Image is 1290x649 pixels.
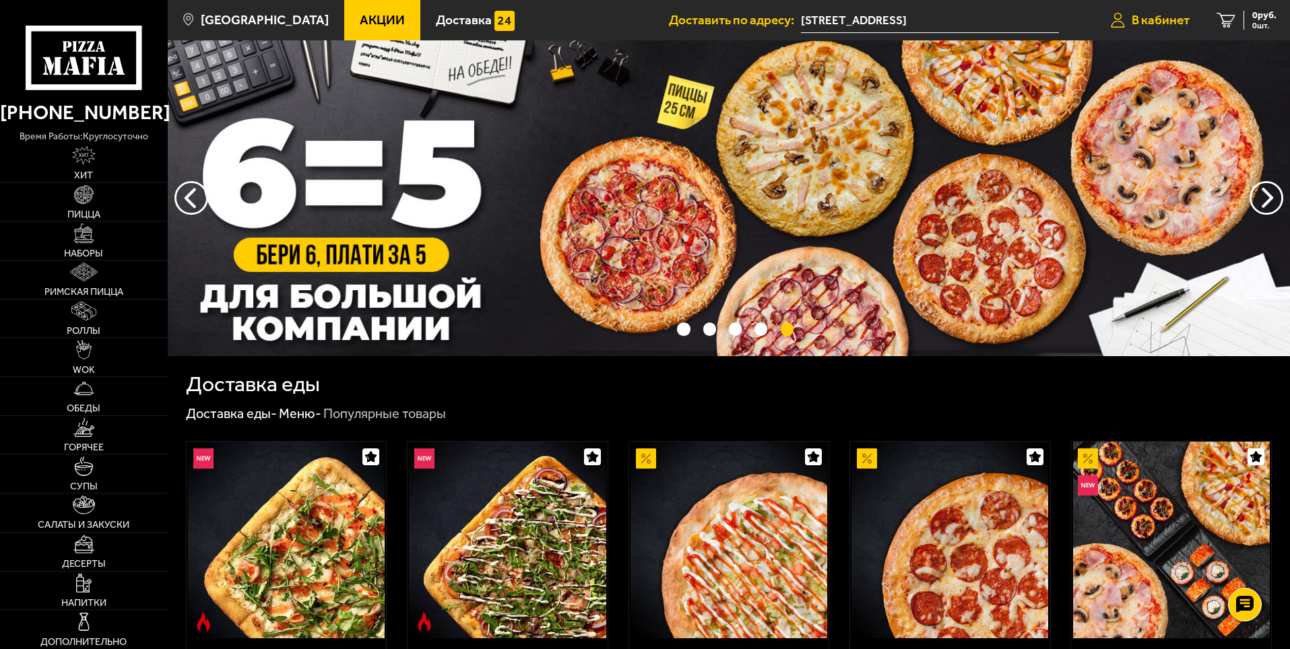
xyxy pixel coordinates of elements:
img: Акционный [1078,448,1098,469]
img: Новинка [1078,475,1098,496]
span: Салаты и закуски [38,520,129,529]
img: Пепперони 25 см (толстое с сыром) [851,442,1048,638]
button: точки переключения [677,322,690,335]
span: Доставить по адресу: [669,13,801,26]
img: Римская с креветками [188,442,385,638]
span: В кабинет [1132,13,1190,26]
div: Популярные товары [323,405,446,423]
h1: Доставка еды [186,374,320,395]
span: Акции [360,13,405,26]
img: Острое блюдо [193,612,214,632]
img: Акционный [636,448,656,469]
span: WOK [73,365,95,374]
img: Острое блюдо [414,612,434,632]
span: [GEOGRAPHIC_DATA] [201,13,329,26]
a: НовинкаОстрое блюдоРимская с мясным ассорти [408,442,608,638]
a: Доставка еды- [186,405,277,421]
img: Акционный [857,448,877,469]
img: Новинка [193,448,214,469]
span: Доставка [436,13,492,26]
a: АкционныйНовинкаВсё включено [1071,442,1271,638]
span: Наборы [64,248,103,258]
span: Десерты [62,559,106,568]
img: Всё включено [1073,442,1270,638]
span: Пицца [67,209,100,219]
img: Римская с мясным ассорти [409,442,606,638]
button: следующий [174,181,208,215]
span: 0 шт. [1252,22,1277,30]
span: 0 руб. [1252,11,1277,20]
span: Горячее [64,442,104,452]
button: точки переключения [703,322,716,335]
img: 15daf4d41897b9f0e9f617042186c801.svg [494,11,515,31]
a: НовинкаОстрое блюдоРимская с креветками [187,442,387,638]
span: Дополнительно [40,637,127,646]
a: Меню- [279,405,321,421]
button: точки переключения [781,322,794,335]
span: Напитки [61,598,106,607]
button: точки переключения [754,322,767,335]
img: Новинка [414,448,434,469]
span: Хит [74,170,93,180]
a: АкционныйАль-Шам 25 см (тонкое тесто) [629,442,829,638]
a: АкционныйПепперони 25 см (толстое с сыром) [850,442,1050,638]
img: Аль-Шам 25 см (тонкое тесто) [631,442,827,638]
input: Ваш адрес доставки [801,8,1059,33]
span: Обеды [67,403,100,413]
button: точки переключения [729,322,742,335]
span: Роллы [67,326,100,335]
button: предыдущий [1250,181,1283,215]
span: Римская пицца [44,287,123,296]
span: Супы [70,481,98,491]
